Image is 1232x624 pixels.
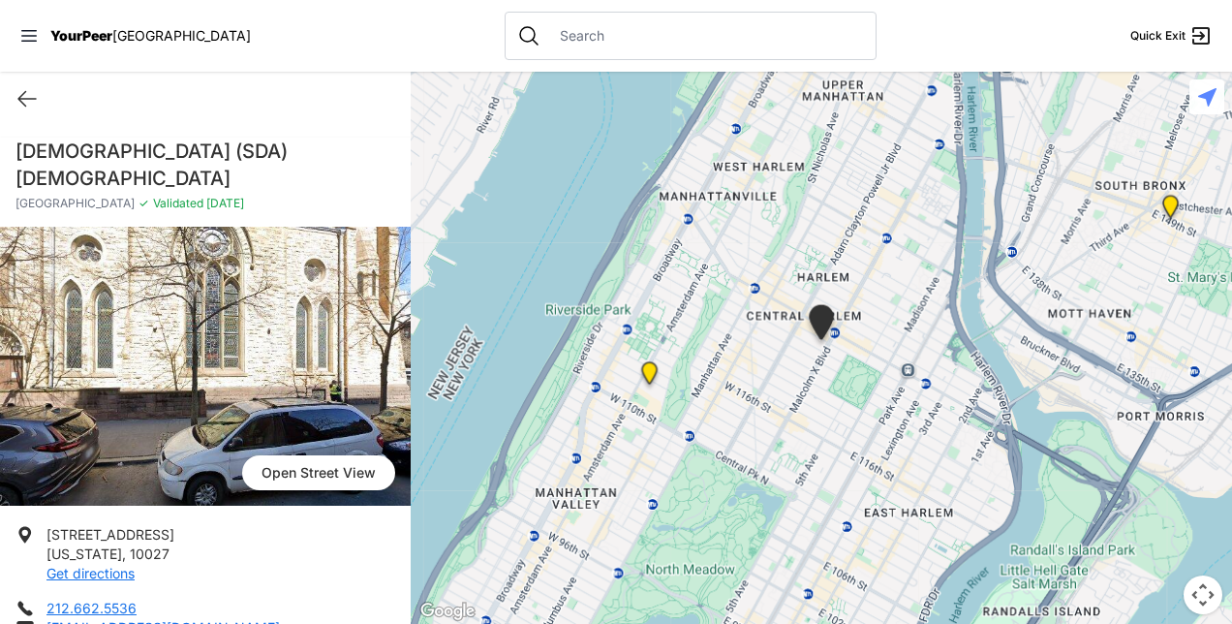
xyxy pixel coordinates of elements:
[203,196,244,210] span: [DATE]
[153,196,203,210] span: Validated
[416,599,479,624] a: Open this area in Google Maps (opens a new window)
[637,361,662,392] div: The Cathedral Church of St. John the Divine
[15,138,395,192] h1: [DEMOGRAPHIC_DATA] (SDA) [DEMOGRAPHIC_DATA]
[242,455,395,490] span: Open Street View
[46,526,174,543] span: [STREET_ADDRESS]
[548,26,864,46] input: Search
[139,196,149,211] span: ✓
[1130,28,1186,44] span: Quick Exit
[15,196,135,211] span: [GEOGRAPHIC_DATA]
[50,27,112,44] span: YourPeer
[1158,195,1183,226] div: The Bronx Pride Center
[130,546,169,562] span: 10027
[1184,576,1222,614] button: Map camera controls
[50,30,251,42] a: YourPeer[GEOGRAPHIC_DATA]
[112,27,251,44] span: [GEOGRAPHIC_DATA]
[1130,24,1213,47] a: Quick Exit
[122,546,126,562] span: ,
[46,546,122,562] span: [US_STATE]
[46,565,135,581] a: Get directions
[46,600,137,616] a: 212.662.5536
[416,599,479,624] img: Google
